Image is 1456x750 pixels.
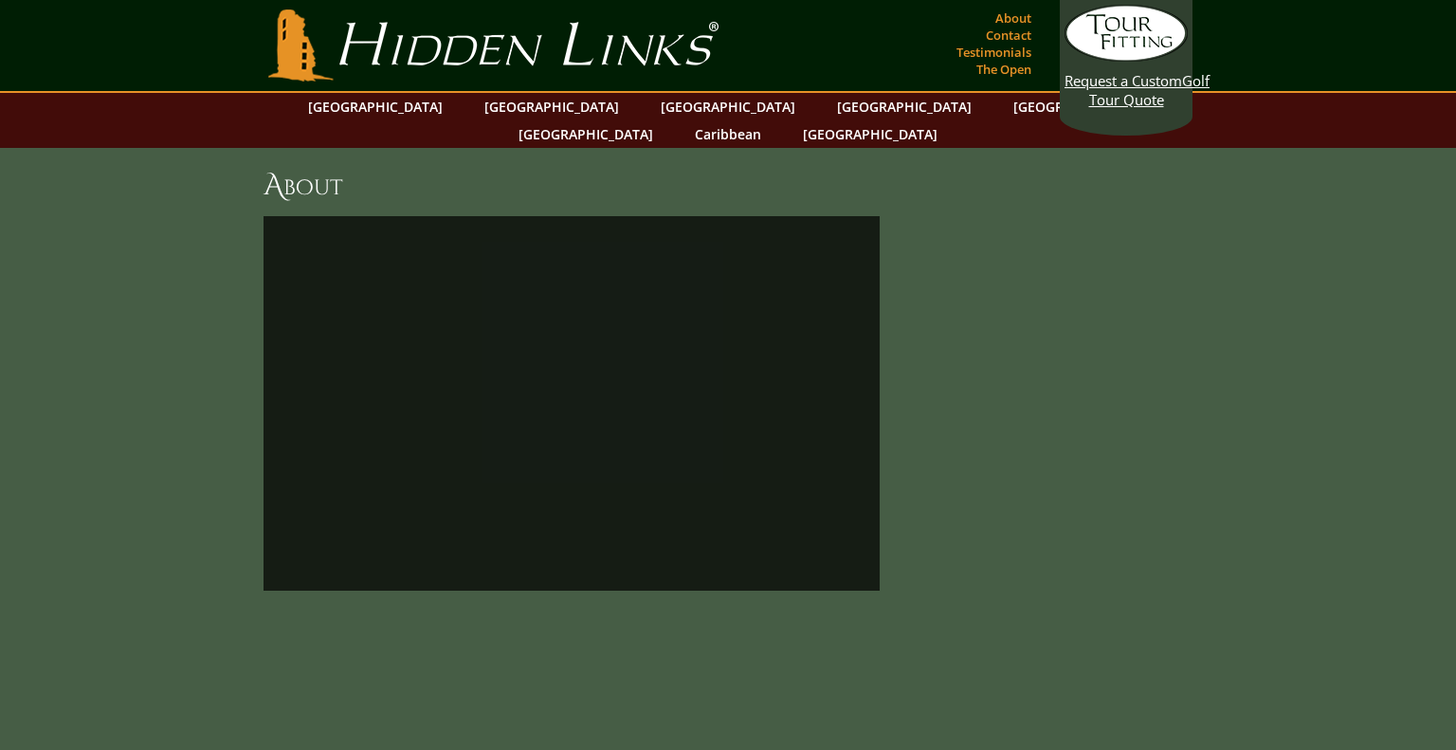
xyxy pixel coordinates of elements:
[981,22,1036,48] a: Contact
[475,93,628,120] a: [GEOGRAPHIC_DATA]
[952,39,1036,65] a: Testimonials
[1065,5,1188,109] a: Request a CustomGolf Tour Quote
[299,93,452,120] a: [GEOGRAPHIC_DATA]
[685,120,771,148] a: Caribbean
[793,120,947,148] a: [GEOGRAPHIC_DATA]
[509,120,663,148] a: [GEOGRAPHIC_DATA]
[282,247,861,572] iframe: Why-Sir-Nick-joined-Hidden-Links
[972,56,1036,82] a: The Open
[828,93,981,120] a: [GEOGRAPHIC_DATA]
[264,167,1192,205] h1: About
[1004,93,1157,120] a: [GEOGRAPHIC_DATA]
[991,5,1036,31] a: About
[1065,71,1182,90] span: Request a Custom
[651,93,805,120] a: [GEOGRAPHIC_DATA]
